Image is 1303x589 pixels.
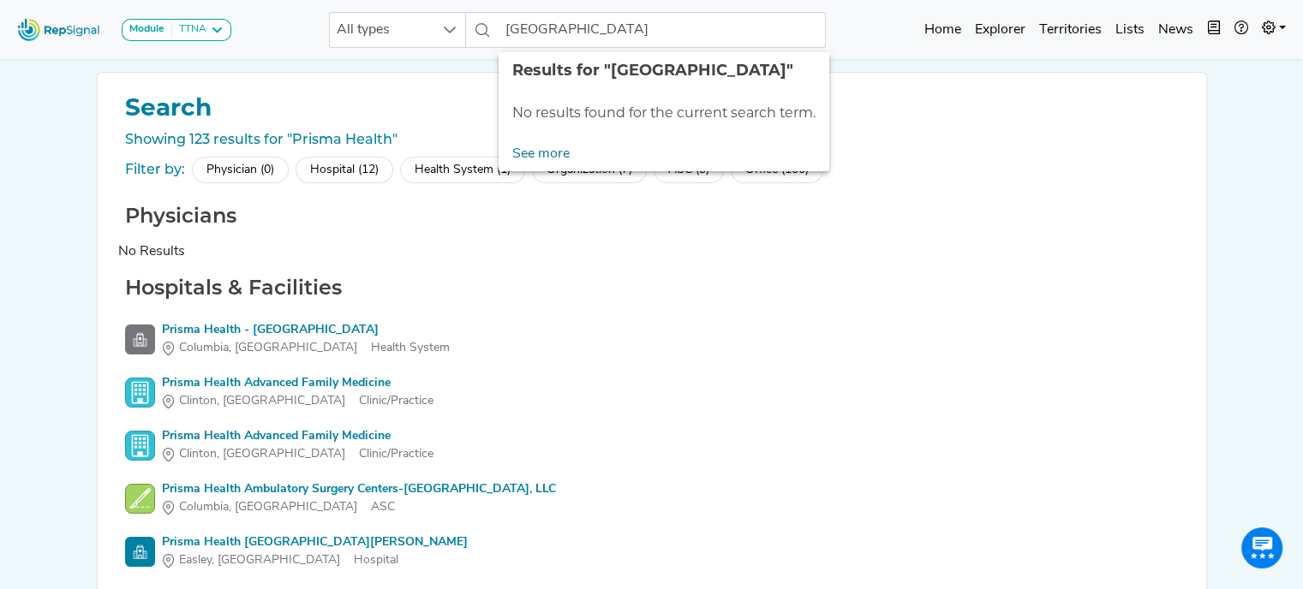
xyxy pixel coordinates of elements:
[1151,13,1200,47] a: News
[400,157,525,183] div: Health System (1)
[179,551,340,569] span: Easley, [GEOGRAPHIC_DATA]
[499,96,829,130] div: No results found for the current search term.
[125,431,155,461] img: Office Search Icon
[162,533,468,551] div: Prisma Health [GEOGRAPHIC_DATA][PERSON_NAME]
[125,537,155,567] img: Hospital Search Icon
[125,374,1179,410] a: Prisma Health Advanced Family MedicineClinton, [GEOGRAPHIC_DATA]Clinic/Practice
[125,378,155,408] img: Office Search Icon
[296,157,393,183] div: Hospital (12)
[118,204,1186,229] h2: Physicians
[122,19,231,41] button: ModuleTTNA
[118,241,1186,262] div: No Results
[968,13,1032,47] a: Explorer
[118,93,1186,122] h1: Search
[1200,13,1228,47] button: Intel Book
[125,480,1179,516] a: Prisma Health Ambulatory Surgery Centers-[GEOGRAPHIC_DATA], LLCColumbia, [GEOGRAPHIC_DATA]ASC
[162,498,556,516] div: ASC
[162,445,433,463] div: Clinic/Practice
[162,480,556,498] div: Prisma Health Ambulatory Surgery Centers-[GEOGRAPHIC_DATA], LLC
[125,321,1179,357] a: Prisma Health - [GEOGRAPHIC_DATA]Columbia, [GEOGRAPHIC_DATA]Health System
[192,157,289,183] div: Physician (0)
[162,339,450,357] div: Health System
[125,159,185,180] div: Filter by:
[118,129,1186,150] div: Showing 123 results for "Prisma Health"
[917,13,968,47] a: Home
[499,12,826,48] input: Search a physician or facility
[129,24,164,34] strong: Module
[179,392,345,410] span: Clinton, [GEOGRAPHIC_DATA]
[118,276,1186,300] h2: Hospitals & Facilities
[162,374,433,392] div: Prisma Health Advanced Family Medicine
[125,533,1179,569] a: Prisma Health [GEOGRAPHIC_DATA][PERSON_NAME]Easley, [GEOGRAPHIC_DATA]Hospital
[1032,13,1109,47] a: Territories
[499,137,583,171] a: See more
[162,321,450,339] div: Prisma Health - [GEOGRAPHIC_DATA]
[172,23,206,37] div: TTNA
[162,392,433,410] div: Clinic/Practice
[125,324,155,354] img: Facility Search Icon
[179,339,357,357] span: Columbia, [GEOGRAPHIC_DATA]
[1109,13,1151,47] a: Lists
[330,13,433,47] span: All types
[512,61,793,80] span: Results for "[GEOGRAPHIC_DATA]"
[162,427,433,445] div: Prisma Health Advanced Family Medicine
[125,484,155,514] img: ASC Search Icon
[162,551,468,569] div: Hospital
[179,498,357,516] span: Columbia, [GEOGRAPHIC_DATA]
[179,445,345,463] span: Clinton, [GEOGRAPHIC_DATA]
[125,427,1179,463] a: Prisma Health Advanced Family MedicineClinton, [GEOGRAPHIC_DATA]Clinic/Practice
